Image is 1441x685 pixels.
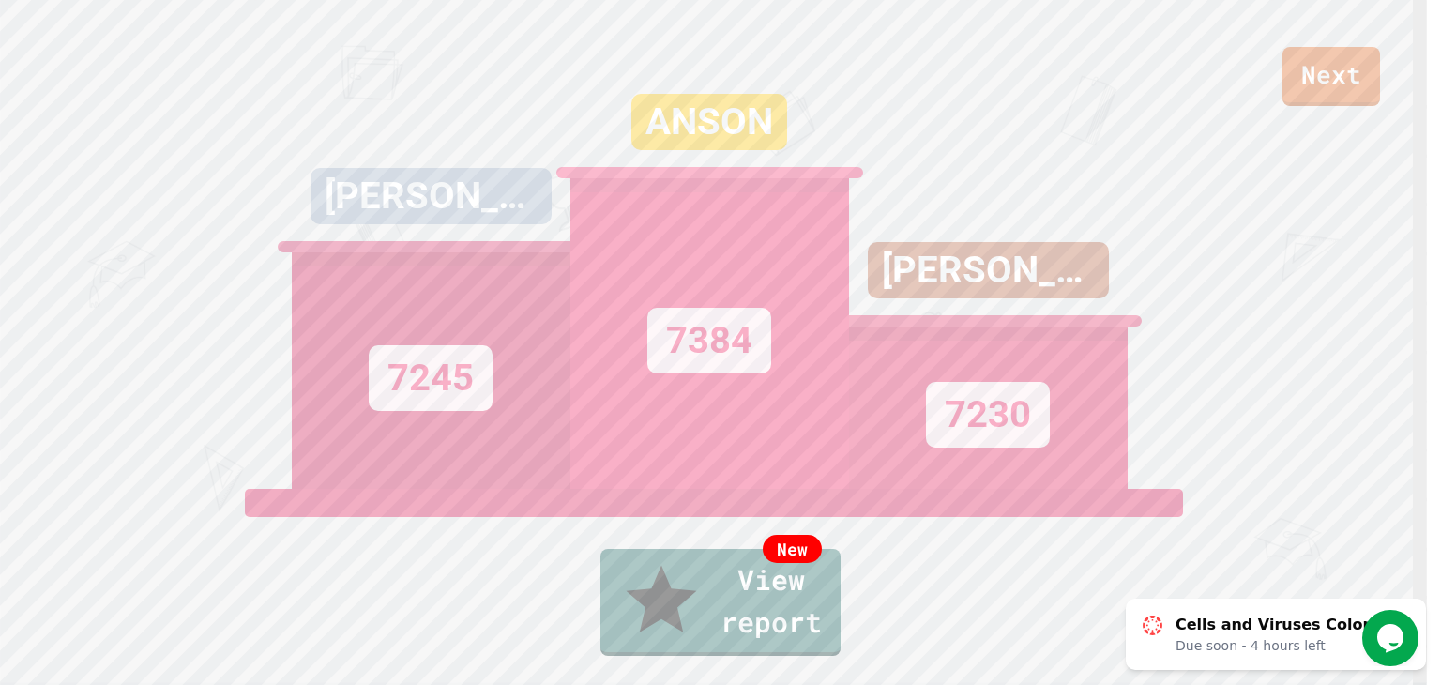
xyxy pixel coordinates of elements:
div: 7230 [926,382,1050,448]
div: New [763,535,822,563]
div: 7245 [369,345,493,411]
div: [PERSON_NAME] [311,168,552,224]
a: Next [1282,47,1380,106]
div: [PERSON_NAME] [868,242,1109,298]
iframe: To enrich screen reader interactions, please activate Accessibility in Grammarly extension settings [1362,610,1422,666]
div: 7384 [647,308,771,373]
a: View report [600,549,841,656]
div: ANSON [631,94,787,150]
